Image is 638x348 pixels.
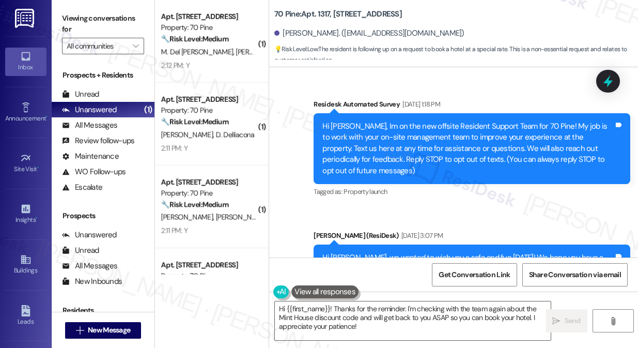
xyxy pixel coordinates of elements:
[62,167,126,177] div: WO Follow-ups
[161,260,257,270] div: Apt. [STREET_ADDRESS]
[5,302,46,330] a: Leads
[322,121,614,176] div: Hi [PERSON_NAME], Im on the new offsite Resident Support Team for 70 Pine! My job is to work with...
[62,104,117,115] div: Unanswered
[522,263,628,286] button: Share Conversation via email
[236,47,288,56] span: [PERSON_NAME]
[161,213,216,222] span: [PERSON_NAME]
[161,143,188,153] div: 2:11 PM: Y
[274,28,464,39] div: [PERSON_NAME]. ([EMAIL_ADDRESS][DOMAIN_NAME])
[546,309,587,332] button: Send
[161,34,228,43] strong: 🔧 Risk Level: Medium
[62,151,119,162] div: Maintenance
[274,9,402,20] b: 70 Pine: Apt. 1317, [STREET_ADDRESS]
[161,11,257,22] div: Apt. [STREET_ADDRESS]
[46,113,48,120] span: •
[529,269,621,280] span: Share Conversation via email
[133,42,138,50] i: 
[62,120,117,131] div: All Messages
[432,263,517,286] button: Get Conversation Link
[314,184,630,199] div: Tagged as:
[67,38,128,54] input: All communities
[216,130,255,139] span: D. Delliacona
[52,210,154,221] div: Prospects
[52,70,154,81] div: Prospects + Residents
[161,188,257,199] div: Property: 70 Pine
[609,317,617,325] i: 
[142,102,154,118] div: (1)
[5,200,46,228] a: Insights •
[314,99,630,113] div: Residesk Automated Survey
[5,251,46,279] a: Buildings
[314,230,630,245] div: [PERSON_NAME] (ResiDesk)
[5,48,46,75] a: Inbox
[62,182,102,193] div: Escalate
[275,301,551,340] textarea: Hi {{first_name}}! Thanks for the reminder. I'm checking with the team again about the Mint House...
[400,99,440,110] div: [DATE] 1:18 PM
[62,245,99,256] div: Unread
[76,326,84,335] i: 
[344,187,387,196] span: Property launch
[15,9,36,28] img: ResiDesk Logo
[161,60,190,70] div: 2:12 PM: Y
[161,200,228,209] strong: 🔧 Risk Level: Medium
[62,276,122,287] div: New Inbounds
[161,22,257,33] div: Property: 70 Pine
[399,230,443,241] div: [DATE] 3:07 PM
[62,10,144,38] label: Viewing conversations for
[52,305,154,316] div: Residents
[161,226,188,235] div: 2:11 PM: Y
[439,269,510,280] span: Get Conversation Link
[552,317,560,325] i: 
[161,117,228,126] strong: 🔧 Risk Level: Medium
[161,105,257,116] div: Property: 70 Pine
[322,252,614,275] div: Hi [PERSON_NAME], we wanted to wish you a safe and fun [DATE]! We hope you have a great long week...
[62,261,117,271] div: All Messages
[37,164,39,171] span: •
[161,47,236,56] span: M. Del [PERSON_NAME]
[88,325,130,336] span: New Message
[274,44,638,66] span: : The resident is following up on a request to book a hotel at a special rate. This is a non-esse...
[5,149,46,177] a: Site Visit •
[274,45,318,53] strong: 💡 Risk Level: Low
[62,135,134,146] div: Review follow-ups
[565,315,581,326] span: Send
[36,215,37,222] span: •
[62,89,99,100] div: Unread
[161,94,257,105] div: Apt. [STREET_ADDRESS]
[161,270,257,281] div: Property: 70 Pine
[161,130,216,139] span: [PERSON_NAME]
[65,322,142,339] button: New Message
[216,213,268,222] span: [PERSON_NAME]
[62,230,117,240] div: Unanswered
[161,177,257,188] div: Apt. [STREET_ADDRESS]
